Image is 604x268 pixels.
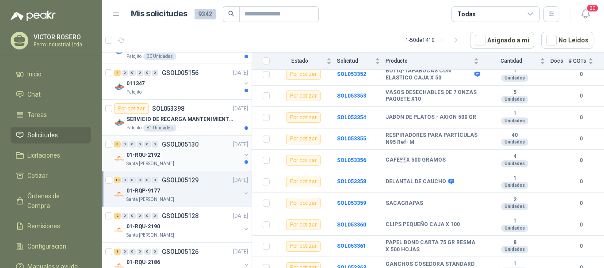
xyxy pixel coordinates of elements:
b: 5 [484,89,545,96]
p: GSOL005126 [162,249,199,255]
b: 0 [569,199,593,208]
a: Tareas [11,106,91,123]
span: Licitaciones [27,151,60,160]
a: 2 0 0 0 0 0 GSOL005128[DATE] Company Logo01-RQU-2190Santa [PERSON_NAME] [114,211,250,239]
p: 01-RQP-9177 [126,187,160,195]
img: Company Logo [114,189,125,200]
div: 0 [144,70,151,76]
div: Por cotizar [286,134,321,144]
img: Company Logo [114,153,125,164]
b: VASOS DESECHABLES DE 7 ONZAS PAQUETE X10 [386,89,479,103]
b: SOL053356 [337,157,366,163]
span: Solicitudes [27,130,58,140]
a: SOL053353 [337,93,366,99]
div: Unidades [501,203,528,210]
div: 0 [144,177,151,183]
a: Configuración [11,238,91,255]
div: 0 [152,213,158,219]
div: Unidades [501,139,528,146]
b: 0 [569,92,593,100]
b: 0 [569,221,593,229]
p: Santa [PERSON_NAME] [126,196,174,203]
p: 01-RQU-2186 [126,258,160,267]
a: SOL053355 [337,136,366,142]
div: 0 [137,141,143,147]
div: Por cotizar [114,103,149,114]
p: VICTOR ROSERO [34,34,89,40]
b: 40 [484,132,545,139]
span: Estado [275,58,325,64]
th: Estado [275,53,337,70]
p: Santa [PERSON_NAME] [126,160,174,167]
div: 0 [144,213,151,219]
div: Por cotizar [286,219,321,230]
p: GSOL005129 [162,177,199,183]
p: [DATE] [233,212,248,220]
div: 0 [122,141,128,147]
b: 0 [569,177,593,186]
div: 0 [152,249,158,255]
th: Solicitud [337,53,386,70]
div: 13 [114,177,121,183]
b: BOTIQ-TAPABOCAS CON ELASTICO CAJA X 50 [386,68,472,81]
a: SOL053354 [337,114,366,121]
div: 0 [152,70,158,76]
a: 13 0 0 0 0 0 GSOL005129[DATE] Company Logo01-RQP-9177Santa [PERSON_NAME] [114,175,250,203]
div: 1 [114,249,121,255]
p: [DATE] [233,248,248,256]
div: 3 [114,141,121,147]
div: Por cotizar [286,69,321,80]
div: Por cotizar [286,241,321,252]
b: 1 [484,68,545,75]
img: Company Logo [114,225,125,235]
a: Cotizar [11,167,91,184]
b: 0 [569,242,593,250]
th: Cantidad [484,53,550,70]
p: Patojito [126,89,141,96]
div: Todas [457,9,476,19]
div: 0 [144,141,151,147]
b: 1 [484,110,545,117]
p: [DATE] [233,69,248,77]
div: 0 [129,70,136,76]
span: Cotizar [27,171,48,181]
b: SACAGRAPAS [386,200,423,207]
p: SOL053398 [152,106,184,112]
th: Docs [550,53,569,70]
div: 0 [152,177,158,183]
span: Producto [386,58,472,64]
div: Unidades [501,246,528,253]
b: 0 [569,113,593,122]
div: 2 [114,213,121,219]
b: SOL053360 [337,222,366,228]
div: 0 [137,70,143,76]
b: 1 [484,260,545,268]
b: SOL053352 [337,71,366,77]
div: 0 [144,249,151,255]
div: Por cotizar [286,91,321,101]
span: search [228,11,234,17]
b: 0 [569,135,593,143]
div: 0 [122,70,128,76]
h1: Mis solicitudes [131,8,187,20]
span: Órdenes de Compra [27,191,83,211]
span: Inicio [27,69,42,79]
b: 1 [484,218,545,225]
div: 0 [122,213,128,219]
div: 0 [122,249,128,255]
span: Tareas [27,110,47,120]
div: 30 Unidades [143,53,176,60]
p: Patojito [126,125,141,132]
b: SOL053358 [337,178,366,185]
th: Producto [386,53,484,70]
b: SOL053359 [337,200,366,206]
p: SERVICIO DE RECARGA MANTENIMIENTO Y PRESTAMOS DE EXTINTORES [126,115,237,124]
div: 0 [129,213,136,219]
button: Asignado a mi [470,32,534,49]
img: Logo peakr [11,11,56,21]
div: Por cotizar [286,112,321,123]
b: JABON DE PLATOS - AXION 500 GR [386,114,476,121]
p: GSOL005156 [162,70,199,76]
div: Unidades [501,75,528,82]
